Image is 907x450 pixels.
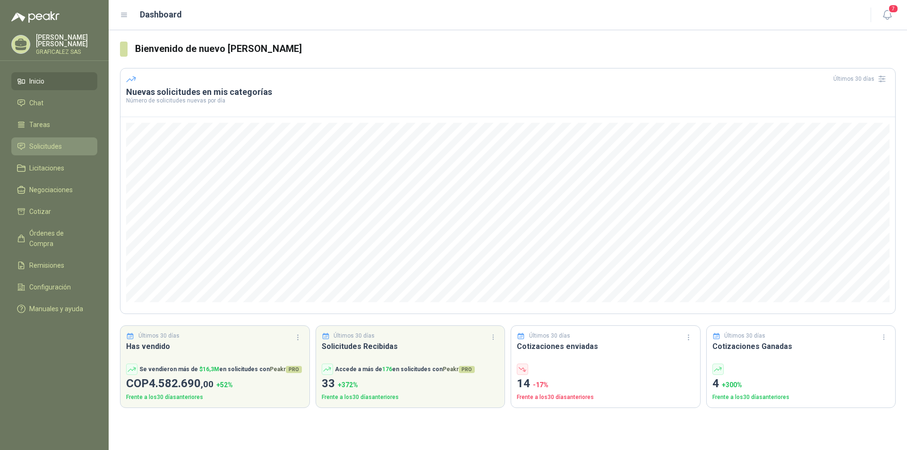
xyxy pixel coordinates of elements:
p: Accede a más de en solicitudes con [335,365,475,374]
p: Número de solicitudes nuevas por día [126,98,890,103]
p: Últimos 30 días [724,331,765,340]
a: Configuración [11,278,97,296]
p: Frente a los 30 días anteriores [322,393,499,402]
span: Peakr [443,366,475,373]
h3: Cotizaciones Ganadas [712,340,890,352]
span: Solicitudes [29,141,62,152]
a: Negociaciones [11,181,97,199]
span: -17 % [533,381,548,389]
a: Inicio [11,72,97,90]
a: Licitaciones [11,159,97,177]
p: [PERSON_NAME] [PERSON_NAME] [36,34,97,47]
a: Cotizar [11,203,97,221]
a: Solicitudes [11,137,97,155]
p: 14 [517,375,694,393]
span: 7 [888,4,898,13]
a: Órdenes de Compra [11,224,97,253]
p: 33 [322,375,499,393]
span: Licitaciones [29,163,64,173]
span: Peakr [270,366,302,373]
p: COP [126,375,304,393]
div: Últimos 30 días [833,71,890,86]
span: Chat [29,98,43,108]
span: Inicio [29,76,44,86]
span: Cotizar [29,206,51,217]
h3: Bienvenido de nuevo [PERSON_NAME] [135,42,896,56]
p: Frente a los 30 días anteriores [712,393,890,402]
button: 7 [879,7,896,24]
h1: Dashboard [140,8,182,21]
span: 176 [382,366,392,373]
p: Se vendieron más de en solicitudes con [139,365,302,374]
a: Manuales y ayuda [11,300,97,318]
span: ,00 [201,379,214,390]
h3: Has vendido [126,340,304,352]
p: Frente a los 30 días anteriores [126,393,304,402]
span: Negociaciones [29,185,73,195]
span: + 372 % [338,381,358,389]
a: Chat [11,94,97,112]
h3: Solicitudes Recibidas [322,340,499,352]
span: Tareas [29,119,50,130]
p: 4 [712,375,890,393]
span: Remisiones [29,260,64,271]
span: Manuales y ayuda [29,304,83,314]
img: Logo peakr [11,11,60,23]
h3: Nuevas solicitudes en mis categorías [126,86,890,98]
a: Remisiones [11,256,97,274]
p: Últimos 30 días [138,331,180,340]
span: PRO [286,366,302,373]
span: 4.582.690 [149,377,214,390]
p: GRAFICALEZ SAS [36,49,97,55]
span: Configuración [29,282,71,292]
h3: Cotizaciones enviadas [517,340,694,352]
p: Últimos 30 días [334,331,375,340]
span: + 52 % [216,381,233,389]
span: $ 16,3M [199,366,219,373]
span: PRO [459,366,475,373]
p: Frente a los 30 días anteriores [517,393,694,402]
a: Tareas [11,116,97,134]
span: + 300 % [722,381,742,389]
span: Órdenes de Compra [29,228,88,249]
p: Últimos 30 días [529,331,570,340]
